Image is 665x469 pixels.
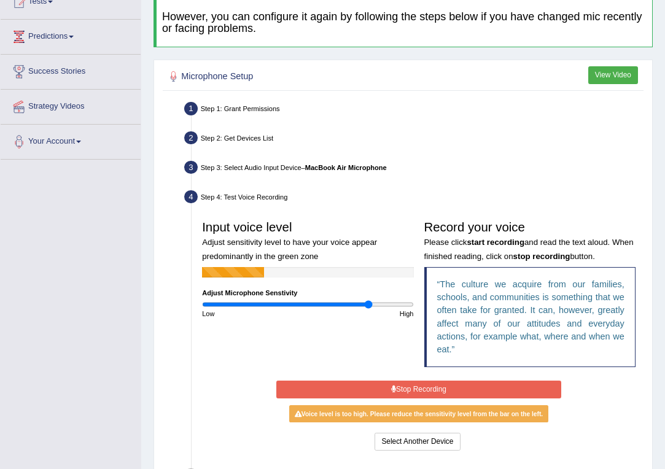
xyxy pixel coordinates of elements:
[513,252,570,261] b: stop recording
[202,288,297,298] label: Adjust Microphone Senstivity
[276,381,562,398] button: Stop Recording
[301,164,387,171] span: –
[202,220,413,262] h3: Input voice level
[588,66,638,84] button: View Video
[1,90,141,120] a: Strategy Videos
[180,158,648,180] div: Step 3: Select Audio Input Device
[424,238,634,260] small: Please click and read the text aloud. When finished reading, click on button.
[162,11,647,36] h4: However, you can configure it again by following the steps below if you have changed mic recently...
[180,128,648,151] div: Step 2: Get Devices List
[1,125,141,155] a: Your Account
[180,99,648,122] div: Step 1: Grant Permissions
[437,279,624,354] q: The culture we acquire from our families, schools, and communities is something that we often tak...
[166,69,461,85] h2: Microphone Setup
[180,187,648,210] div: Step 4: Test Voice Recording
[305,164,387,171] b: MacBook Air Microphone
[289,405,548,422] div: Voice level is too high. Please reduce the sensitivity level from the bar on the left.
[1,55,141,85] a: Success Stories
[1,20,141,50] a: Predictions
[197,309,308,319] div: Low
[467,238,524,247] b: start recording
[308,309,419,319] div: High
[202,238,377,260] small: Adjust sensitivity level to have your voice appear predominantly in the green zone
[375,433,460,451] button: Select Another Device
[424,220,636,262] h3: Record your voice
